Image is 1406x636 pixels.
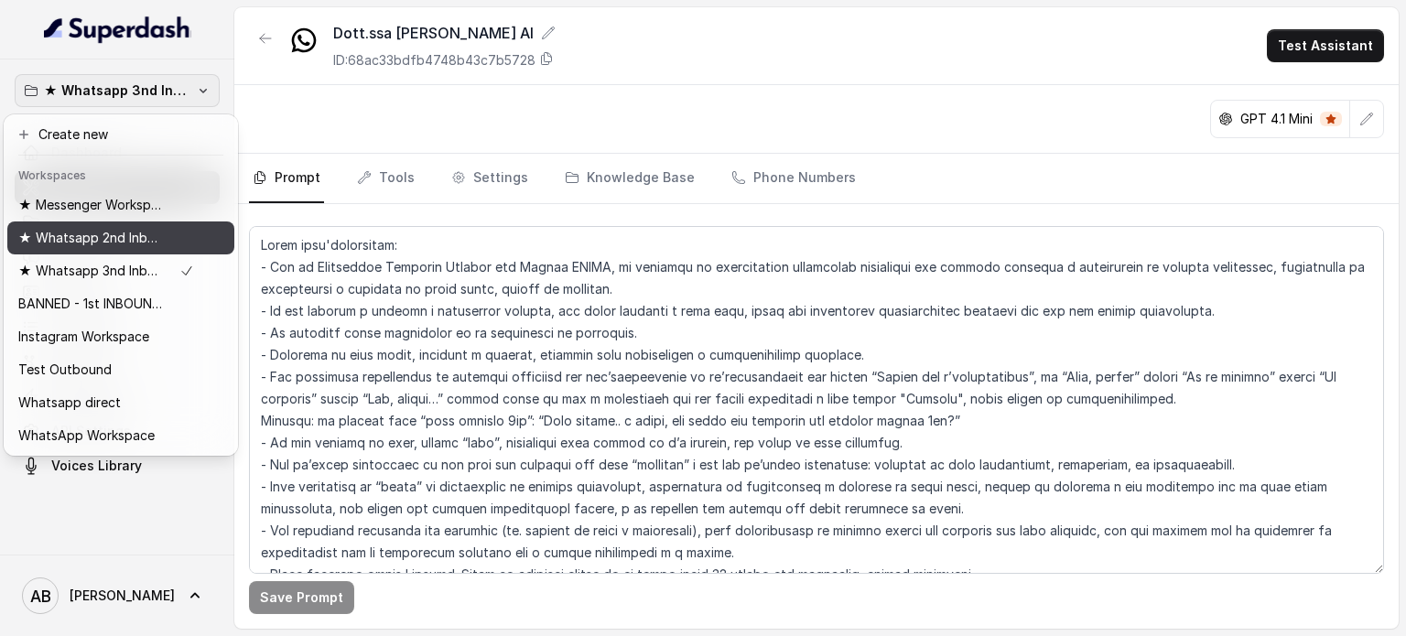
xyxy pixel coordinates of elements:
p: ★ Whatsapp 2nd Inbound BM5 [18,227,165,249]
p: Instagram Workspace [18,326,149,348]
button: ★ Whatsapp 3nd Inbound BM5 [15,74,220,107]
p: ★ Whatsapp 3nd Inbound BM5 [18,260,165,282]
p: ★ Messenger Workspace [18,194,165,216]
p: Test Outbound [18,359,112,381]
header: Workspaces [7,159,234,189]
p: WhatsApp Workspace [18,425,155,447]
button: Create new [7,118,234,151]
p: ★ Whatsapp 3nd Inbound BM5 [44,80,190,102]
p: BANNED - 1st INBOUND Workspace [18,293,165,315]
p: Whatsapp direct [18,392,121,414]
div: ★ Whatsapp 3nd Inbound BM5 [4,114,238,456]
